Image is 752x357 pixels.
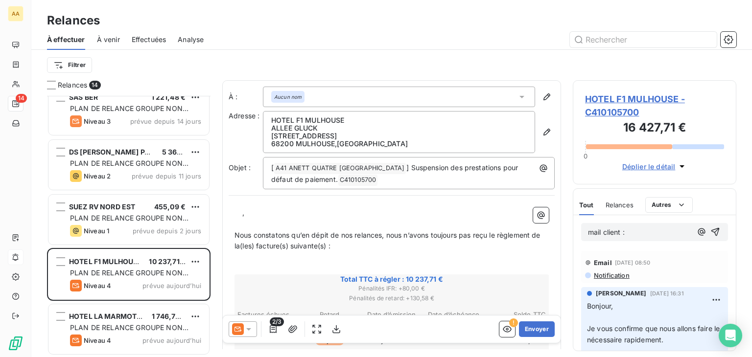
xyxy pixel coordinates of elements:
span: ] Suspension des prestations pour défaut de paiement. [271,163,520,183]
span: Tout [579,201,594,209]
span: Niveau 4 [84,336,111,344]
span: HOTEL F1 MULHOUSE - C410105700 [585,92,724,119]
span: Notification [593,271,630,279]
div: grid [47,96,211,357]
span: A41 ANETT QUATRE [GEOGRAPHIC_DATA] [274,163,406,174]
input: Rechercher [570,32,717,47]
span: SAS BER [69,93,98,101]
span: 5 364,43 € [162,148,200,156]
span: PLAN DE RELANCE GROUPE NON AUTOMATIQUE [70,104,188,122]
span: 0 [584,152,587,160]
span: Adresse : [229,112,259,120]
span: prévue aujourd’hui [142,336,201,344]
span: Nbr de factures [430,349,489,357]
span: Bonjour, [587,302,613,310]
span: 455,09 € [154,202,186,211]
span: Email [594,259,612,267]
h3: 16 427,71 € [585,119,724,138]
span: À venir [97,35,120,45]
button: Déplier le détail [619,161,690,172]
button: Envoyer [519,321,555,337]
span: 1 746,79 € [152,312,187,320]
span: Pénalités IFR : + 80,00 € [236,284,547,293]
span: Déplier le détail [622,161,676,172]
p: ALLEE GLUCK [271,124,527,132]
span: [DATE] 08:50 [615,260,651,266]
th: Date d’émission [361,310,423,320]
div: AA [8,6,23,22]
p: [STREET_ADDRESS] [271,132,527,140]
span: 14 [89,81,100,89]
span: prévue depuis 2 jours [133,227,201,235]
span: SUEZ RV NORD EST [69,202,135,211]
span: Pénalités de retard : + 130,58 € [236,294,547,303]
th: Solde TTC [485,310,546,320]
button: Autres [645,197,693,213]
h3: Relances [47,12,100,29]
span: prévue depuis 14 jours [130,117,201,125]
span: [ [271,163,274,172]
img: Logo LeanPay [8,335,23,351]
span: , [242,208,244,217]
span: 1 221,48 € [151,93,186,101]
span: prévue aujourd’hui [142,282,201,290]
span: C410105700 [338,175,378,186]
span: 2/3 [270,317,284,326]
span: Nous constatons qu’en dépit de nos relances, nous n’avons toujours pas reçu le règlement de la(le... [235,231,542,250]
span: Niveau 2 [84,172,111,180]
span: prévue depuis 11 jours [132,172,201,180]
span: HOTEL LA MARMOTTE [69,312,146,320]
span: PLAN DE RELANCE GROUPE NON AUTOMATIQUE [70,323,188,341]
span: Relances [58,80,87,90]
p: 68200 MULHOUSE , [GEOGRAPHIC_DATA] [271,140,527,148]
span: 14 [16,94,27,103]
span: Pénalités [236,349,430,357]
th: Retard [299,310,360,320]
span: Effectuées [132,35,166,45]
span: À effectuer [47,35,85,45]
span: PLAN DE RELANCE GROUPE NON AUTOMATIQUE [70,159,188,177]
span: Niveau 3 [84,117,111,125]
span: Niveau 1 [84,227,109,235]
span: Relances [606,201,634,209]
span: 10 237,71 € [149,257,186,266]
span: Total [489,349,547,357]
span: [DATE] 16:31 [650,290,684,296]
span: DS [PERSON_NAME] PACKAGING VELIN [69,148,204,156]
button: Filtrer [47,57,92,73]
label: À : [229,92,263,102]
span: HOTEL F1 MULHOUSE [69,257,142,266]
span: PLAN DE RELANCE GROUPE NON AUTOMATIQUE [70,268,188,287]
div: Open Intercom Messenger [719,324,742,347]
span: Total TTC à régler : 10 237,71 € [236,274,547,284]
span: Analyse [178,35,204,45]
span: [PERSON_NAME] [596,289,646,298]
span: Niveau 4 [84,282,111,290]
span: mail client : [588,228,625,236]
span: Objet : [229,163,251,172]
th: Factures échues [237,310,298,320]
span: Je vous confirme que nous allons faire le nécessaire rapidement. [587,324,722,344]
th: Date d’échéance [423,310,484,320]
span: PLAN DE RELANCE GROUPE NON AUTOMATIQUE [70,214,188,232]
em: Aucun nom [274,93,302,100]
p: HOTEL F1 MULHOUSE [271,116,527,124]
